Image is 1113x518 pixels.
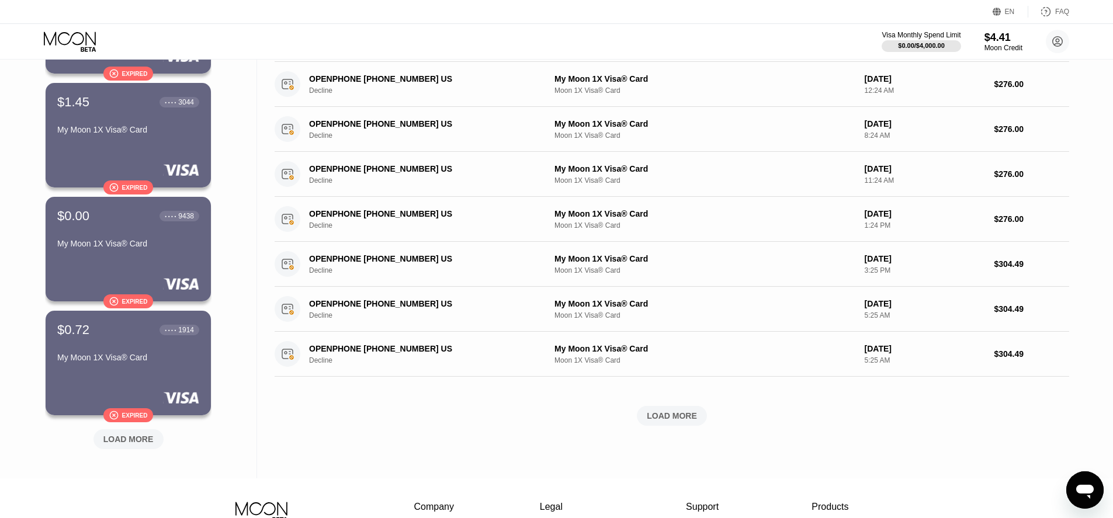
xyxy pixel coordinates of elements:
[1028,6,1069,18] div: FAQ
[686,502,726,512] div: Support
[865,254,985,263] div: [DATE]
[1055,8,1069,16] div: FAQ
[122,298,148,305] div: Expired
[554,176,855,185] div: Moon 1X Visa® Card
[1005,8,1015,16] div: EN
[898,42,945,49] div: $0.00 / $4,000.00
[994,214,1069,224] div: $276.00
[109,411,119,420] div: 
[865,311,985,319] div: 5:25 AM
[109,183,119,193] div: 
[865,209,985,218] div: [DATE]
[275,152,1069,197] div: OPENPHONE [PHONE_NUMBER] USDeclineMy Moon 1X Visa® CardMoon 1X Visa® Card[DATE]11:24 AM$276.00
[1066,471,1104,509] iframe: Button to launch messaging window
[275,107,1069,152] div: OPENPHONE [PHONE_NUMBER] USDeclineMy Moon 1X Visa® CardMoon 1X Visa® Card[DATE]8:24 AM$276.00
[865,74,985,84] div: [DATE]
[865,266,985,274] div: 3:25 PM
[882,31,961,52] div: Visa Monthly Spend Limit$0.00/$4,000.00
[309,209,536,218] div: OPENPHONE [PHONE_NUMBER] US
[647,411,697,421] div: LOAD MORE
[309,299,536,308] div: OPENPHONE [PHONE_NUMBER] US
[122,185,148,191] div: Expired
[165,328,176,332] div: ● ● ● ●
[554,86,855,95] div: Moon 1X Visa® Card
[554,254,855,263] div: My Moon 1X Visa® Card
[865,119,985,128] div: [DATE]
[994,349,1069,359] div: $304.49
[554,74,855,84] div: My Moon 1X Visa® Card
[309,86,553,95] div: Decline
[309,266,553,274] div: Decline
[165,214,176,218] div: ● ● ● ●
[275,242,1069,287] div: OPENPHONE [PHONE_NUMBER] USDeclineMy Moon 1X Visa® CardMoon 1X Visa® Card[DATE]3:25 PM$304.49
[275,406,1069,426] div: LOAD MORE
[993,6,1028,18] div: EN
[178,326,194,334] div: 1914
[554,299,855,308] div: My Moon 1X Visa® Card
[865,164,985,173] div: [DATE]
[554,119,855,128] div: My Moon 1X Visa® Card
[554,221,855,230] div: Moon 1X Visa® Card
[554,209,855,218] div: My Moon 1X Visa® Card
[865,344,985,353] div: [DATE]
[554,131,855,140] div: Moon 1X Visa® Card
[57,95,89,110] div: $1.45
[309,74,536,84] div: OPENPHONE [PHONE_NUMBER] US
[309,176,553,185] div: Decline
[994,169,1069,179] div: $276.00
[109,69,119,79] div: 
[309,131,553,140] div: Decline
[414,502,455,512] div: Company
[309,119,536,128] div: OPENPHONE [PHONE_NUMBER] US
[882,31,961,39] div: Visa Monthly Spend Limit
[57,353,199,362] div: My Moon 1X Visa® Card
[994,79,1069,89] div: $276.00
[994,259,1069,269] div: $304.49
[309,344,536,353] div: OPENPHONE [PHONE_NUMBER] US
[309,356,553,364] div: Decline
[309,164,536,173] div: OPENPHONE [PHONE_NUMBER] US
[57,208,89,224] div: $0.00
[554,164,855,173] div: My Moon 1X Visa® Card
[309,311,553,319] div: Decline
[994,124,1069,134] div: $276.00
[275,197,1069,242] div: OPENPHONE [PHONE_NUMBER] USDeclineMy Moon 1X Visa® CardMoon 1X Visa® Card[DATE]1:24 PM$276.00
[309,254,536,263] div: OPENPHONE [PHONE_NUMBER] US
[275,62,1069,107] div: OPENPHONE [PHONE_NUMBER] USDeclineMy Moon 1X Visa® CardMoon 1X Visa® Card[DATE]12:24 AM$276.00
[554,266,855,274] div: Moon 1X Visa® Card
[109,297,119,307] div: 
[984,44,1022,52] div: Moon Credit
[865,221,985,230] div: 1:24 PM
[540,502,601,512] div: Legal
[165,100,176,104] div: ● ● ● ●
[865,86,985,95] div: 12:24 AM
[46,197,211,301] div: $0.00● ● ● ●9438My Moon 1X Visa® CardExpired
[122,71,148,77] div: Expired
[865,131,985,140] div: 8:24 AM
[984,32,1022,52] div: $4.41Moon Credit
[57,125,199,134] div: My Moon 1X Visa® Card
[103,434,154,444] div: LOAD MORE
[275,287,1069,332] div: OPENPHONE [PHONE_NUMBER] USDeclineMy Moon 1X Visa® CardMoon 1X Visa® Card[DATE]5:25 AM$304.49
[554,356,855,364] div: Moon 1X Visa® Card
[554,311,855,319] div: Moon 1X Visa® Card
[275,332,1069,377] div: OPENPHONE [PHONE_NUMBER] USDeclineMy Moon 1X Visa® CardMoon 1X Visa® Card[DATE]5:25 AM$304.49
[178,98,194,106] div: 3044
[46,311,211,415] div: $0.72● ● ● ●1914My Moon 1X Visa® CardExpired
[178,212,194,220] div: 9438
[812,502,848,512] div: Products
[85,425,172,449] div: LOAD MORE
[984,32,1022,44] div: $4.41
[865,176,985,185] div: 11:24 AM
[994,304,1069,314] div: $304.49
[46,83,211,187] div: $1.45● ● ● ●3044My Moon 1X Visa® CardExpired
[57,239,199,248] div: My Moon 1X Visa® Card
[865,299,985,308] div: [DATE]
[309,221,553,230] div: Decline
[122,412,148,419] div: Expired
[554,344,855,353] div: My Moon 1X Visa® Card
